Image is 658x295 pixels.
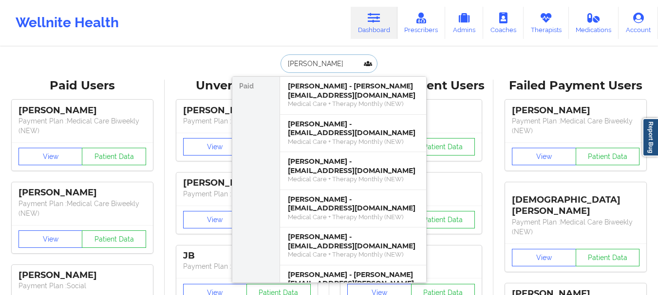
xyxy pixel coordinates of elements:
[642,118,658,156] a: Report Bug
[183,250,311,261] div: JB
[19,105,146,116] div: [PERSON_NAME]
[171,78,322,93] div: Unverified Users
[483,7,524,39] a: Coaches
[512,217,639,237] p: Payment Plan : Medical Care Biweekly (NEW)
[19,270,146,281] div: [PERSON_NAME]
[619,7,658,39] a: Account
[576,249,640,266] button: Patient Data
[183,189,311,199] p: Payment Plan : Unmatched Plan
[500,78,651,93] div: Failed Payment Users
[351,7,397,39] a: Dashboard
[288,100,418,108] div: Medical Care + Therapy Monthly (NEW)
[288,175,418,183] div: Medical Care + Therapy Monthly (NEW)
[411,138,475,156] button: Patient Data
[183,116,311,126] p: Payment Plan : Unmatched Plan
[288,138,418,146] div: Medical Care + Therapy Monthly (NEW)
[19,230,83,248] button: View
[183,105,311,116] div: [PERSON_NAME]
[82,148,146,165] button: Patient Data
[288,120,418,138] div: [PERSON_NAME] - [EMAIL_ADDRESS][DOMAIN_NAME]
[512,116,639,136] p: Payment Plan : Medical Care Biweekly (NEW)
[19,281,146,291] p: Payment Plan : Social
[288,195,418,213] div: [PERSON_NAME] - [EMAIL_ADDRESS][DOMAIN_NAME]
[288,213,418,221] div: Medical Care + Therapy Monthly (NEW)
[288,157,418,175] div: [PERSON_NAME] - [EMAIL_ADDRESS][DOMAIN_NAME]
[82,230,146,248] button: Patient Data
[512,187,639,217] div: [DEMOGRAPHIC_DATA][PERSON_NAME]
[183,177,311,189] div: [PERSON_NAME]
[524,7,569,39] a: Therapists
[19,148,83,165] button: View
[183,261,311,271] p: Payment Plan : Unmatched Plan
[288,250,418,259] div: Medical Care + Therapy Monthly (NEW)
[512,148,576,165] button: View
[445,7,483,39] a: Admins
[288,232,418,250] div: [PERSON_NAME] - [EMAIL_ADDRESS][DOMAIN_NAME]
[512,105,639,116] div: [PERSON_NAME]
[576,148,640,165] button: Patient Data
[411,211,475,228] button: Patient Data
[19,199,146,218] p: Payment Plan : Medical Care Biweekly (NEW)
[569,7,619,39] a: Medications
[7,78,158,93] div: Paid Users
[288,82,418,100] div: [PERSON_NAME] - [PERSON_NAME][EMAIL_ADDRESS][DOMAIN_NAME]
[19,187,146,198] div: [PERSON_NAME]
[183,211,247,228] button: View
[512,249,576,266] button: View
[397,7,446,39] a: Prescribers
[183,138,247,156] button: View
[19,116,146,136] p: Payment Plan : Medical Care Biweekly (NEW)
